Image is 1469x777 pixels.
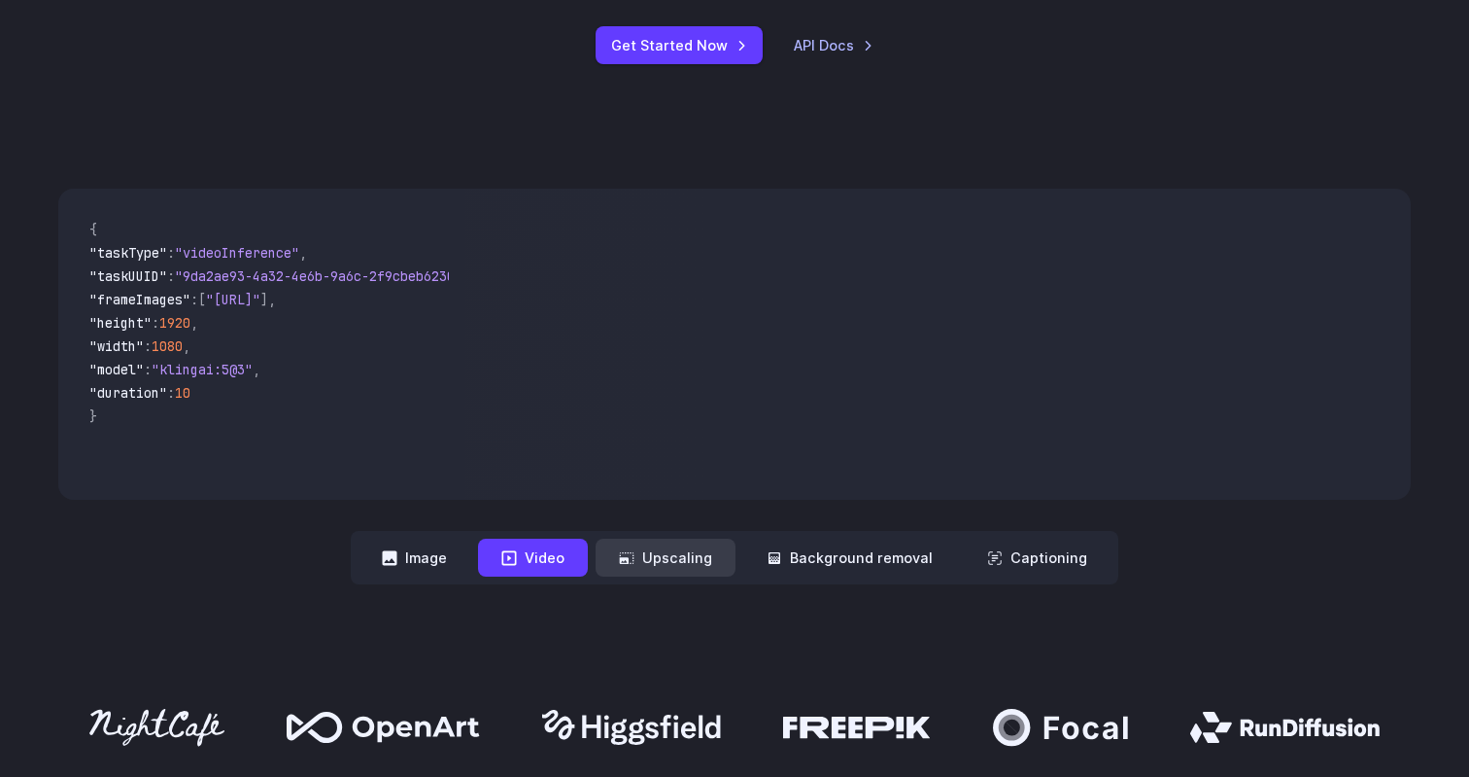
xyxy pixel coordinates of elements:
span: 1920 [159,314,190,332]
span: ] [260,291,268,308]
span: : [167,384,175,402]
button: Captioning [964,539,1110,577]
button: Image [359,539,470,577]
span: , [268,291,276,308]
span: "9da2ae93-4a32-4e6b-9a6c-2f9cbeb62301" [175,267,470,285]
span: "klingai:5@3" [152,361,253,378]
span: , [299,244,307,262]
span: "height" [89,314,152,332]
span: "videoInference" [175,244,299,262]
button: Background removal [743,539,956,577]
span: , [253,361,260,378]
span: , [183,337,190,355]
button: Upscaling [596,539,735,577]
span: { [89,221,97,238]
span: "taskUUID" [89,267,167,285]
span: [ [198,291,206,308]
span: : [152,314,159,332]
a: Get Started Now [596,26,763,64]
span: , [190,314,198,332]
span: "[URL]" [206,291,260,308]
span: "taskType" [89,244,167,262]
span: "model" [89,361,144,378]
span: "duration" [89,384,167,402]
span: : [144,361,152,378]
span: : [167,267,175,285]
span: 1080 [152,337,183,355]
a: API Docs [794,34,873,56]
span: } [89,407,97,425]
span: : [144,337,152,355]
span: 10 [175,384,190,402]
span: : [167,244,175,262]
button: Video [478,539,588,577]
span: "width" [89,337,144,355]
span: "frameImages" [89,291,190,308]
span: : [190,291,198,308]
